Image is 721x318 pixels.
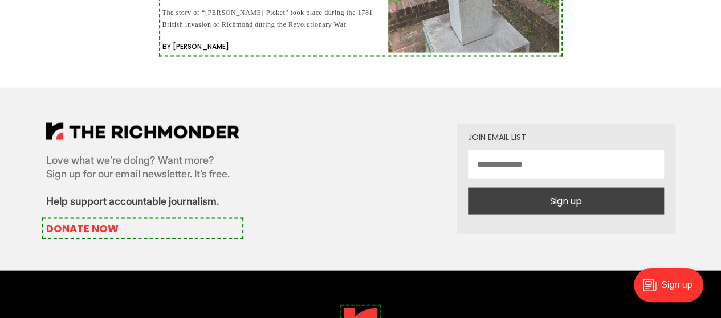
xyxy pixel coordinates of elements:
[162,40,229,53] span: By [PERSON_NAME]
[468,188,664,215] button: Sign up
[162,7,374,31] div: The story of “[PERSON_NAME] Picket” took place during the 1781 British invasion of Richmond durin...
[624,262,721,318] iframe: portal-trigger
[46,222,239,236] a: Donate Now
[46,154,239,181] p: Love what we’re doing? Want more? Sign up for our email newsletter. It’s free.
[468,133,664,141] div: Join email list
[46,195,239,208] p: Help support accountable journalism.
[46,123,239,140] img: The Richmonder Logo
